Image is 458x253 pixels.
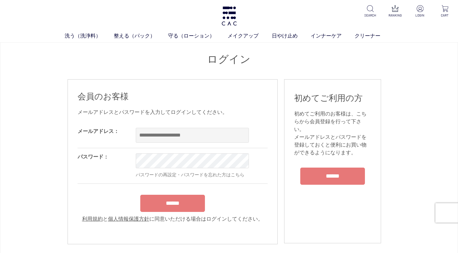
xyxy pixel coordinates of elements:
[136,172,244,177] a: パスワードの再設定・パスワードを忘れた方はこちら
[78,108,268,116] div: メールアドレスとパスワードを入力してログインしてください。
[68,52,391,66] h1: ログイン
[311,32,355,40] a: インナーケア
[114,32,168,40] a: 整える（パック）
[108,216,149,222] a: 個人情報保護方針
[168,32,228,40] a: 守る（ローション）
[412,13,428,18] p: LOGIN
[78,154,109,159] label: パスワード：
[437,5,453,18] a: CART
[437,13,453,18] p: CART
[65,32,114,40] a: 洗う（洗浄料）
[362,5,378,18] a: SEARCH
[228,32,272,40] a: メイクアップ
[82,216,103,222] a: 利用規約
[294,93,363,103] span: 初めてご利用の方
[355,32,393,40] a: クリーナー
[221,6,238,26] img: logo
[387,13,403,18] p: RANKING
[294,110,371,157] div: 初めてご利用のお客様は、こちらから会員登録を行って下さい。 メールアドレスとパスワードを登録しておくと便利にお買い物ができるようになります。
[78,128,119,134] label: メールアドレス：
[78,215,268,223] div: と に同意いただける場合はログインしてください。
[78,92,129,101] span: 会員のお客様
[387,5,403,18] a: RANKING
[272,32,311,40] a: 日やけ止め
[412,5,428,18] a: LOGIN
[362,13,378,18] p: SEARCH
